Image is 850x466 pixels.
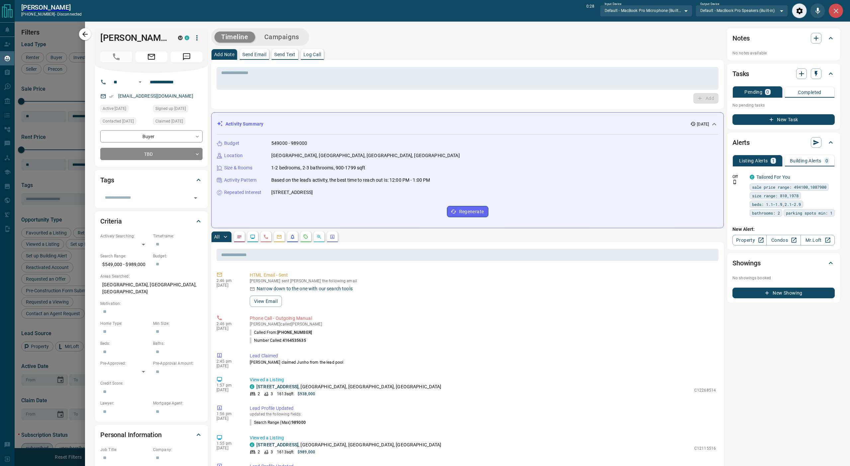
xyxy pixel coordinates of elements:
[732,235,767,245] a: Property
[303,52,321,57] p: Log Call
[277,234,282,239] svg: Emails
[732,180,737,184] svg: Push Notification Only
[250,279,716,283] p: [PERSON_NAME] sent [PERSON_NAME] the following email
[732,33,750,44] h2: Notes
[100,340,150,346] p: Beds:
[250,322,716,326] p: [PERSON_NAME] called [PERSON_NAME]
[263,234,269,239] svg: Calls
[100,233,150,239] p: Actively Searching:
[290,234,295,239] svg: Listing Alerts
[732,68,749,79] h2: Tasks
[109,94,114,99] svg: Email Verified
[271,189,313,196] p: [STREET_ADDRESS]
[250,352,716,359] p: Lead Claimed
[739,158,768,163] p: Listing Alerts
[100,33,168,43] h1: [PERSON_NAME]
[447,206,488,217] button: Regenerate
[100,427,203,443] div: Personal Information
[825,158,828,163] p: 0
[732,100,835,110] p: No pending tasks
[100,130,203,142] div: Buyer
[732,255,835,271] div: Showings
[732,226,835,233] p: New Alert:
[258,449,260,455] p: 2
[153,118,203,127] div: Fri Aug 15 2025
[256,384,298,389] a: [STREET_ADDRESS]
[153,340,203,346] p: Baths:
[271,449,273,455] p: 3
[256,441,442,448] p: , [GEOGRAPHIC_DATA], [GEOGRAPHIC_DATA], [GEOGRAPHIC_DATA]
[118,93,193,99] a: [EMAIL_ADDRESS][DOMAIN_NAME]
[250,442,254,447] div: condos.ca
[732,288,835,298] button: New Showing
[100,360,150,366] p: Pre-Approved:
[214,52,234,57] p: Add Note
[732,135,835,150] div: Alerts
[100,429,162,440] h2: Personal Information
[271,391,273,397] p: 3
[766,90,769,94] p: 0
[100,301,203,307] p: Motivation:
[153,321,203,326] p: Min Size:
[732,50,835,56] p: No notes available
[303,234,308,239] svg: Requests
[297,449,315,455] p: $989,000
[153,360,203,366] p: Pre-Approval Amount:
[153,447,203,453] p: Company:
[283,338,306,343] span: 4164535635
[224,189,261,196] p: Repeated Interest
[224,177,257,184] p: Activity Pattern
[100,273,203,279] p: Areas Searched:
[214,32,255,43] button: Timeline
[57,12,82,17] span: disconnected
[250,434,716,441] p: Viewed a Listing
[798,90,821,95] p: Completed
[100,447,150,453] p: Job Title:
[250,376,716,383] p: Viewed a Listing
[277,330,312,335] span: [PHONE_NUMBER]
[191,193,200,203] button: Open
[258,391,260,397] p: 2
[697,121,709,127] p: [DATE]
[100,321,150,326] p: Home Type:
[696,5,788,16] div: Default - MacBook Pro Speakers (Built-in)
[250,419,306,425] p: Search Range (Max) :
[216,322,240,326] p: 2:46 pm
[256,442,298,447] a: [STREET_ADDRESS]
[258,32,306,43] button: Campaigns
[153,400,203,406] p: Mortgage Agent:
[750,175,754,179] div: condos.ca
[153,233,203,239] p: Timeframe:
[250,405,716,412] p: Lead Profile Updated
[100,213,203,229] div: Criteria
[732,275,835,281] p: No showings booked
[316,234,322,239] svg: Opportunities
[135,51,167,62] span: Email
[224,152,243,159] p: Location
[732,137,750,148] h2: Alerts
[171,51,203,62] span: Message
[271,164,366,171] p: 1-2 bedrooms, 2-3 bathrooms, 900-1799 sqft
[216,278,240,283] p: 2:46 pm
[732,30,835,46] div: Notes
[225,121,263,128] p: Activity Summary
[250,384,254,389] div: condos.ca
[250,234,255,239] svg: Lead Browsing Activity
[271,152,460,159] p: [GEOGRAPHIC_DATA], [GEOGRAPHIC_DATA], [GEOGRAPHIC_DATA], [GEOGRAPHIC_DATA]
[103,105,126,112] span: Active [DATE]
[216,364,240,368] p: [DATE]
[100,400,150,406] p: Lawyer:
[100,105,150,114] div: Fri Aug 15 2025
[250,412,716,417] p: updated the following fields:
[732,258,761,268] h2: Showings
[297,391,315,397] p: $938,000
[792,3,807,18] div: Audio Settings
[21,3,82,11] h2: [PERSON_NAME]
[330,234,335,239] svg: Agent Actions
[216,326,240,331] p: [DATE]
[756,174,790,180] a: Tailored For You
[153,253,203,259] p: Budget:
[250,329,312,335] p: Called From:
[100,259,150,270] p: $549,000 - $989,000
[100,380,203,386] p: Credit Score:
